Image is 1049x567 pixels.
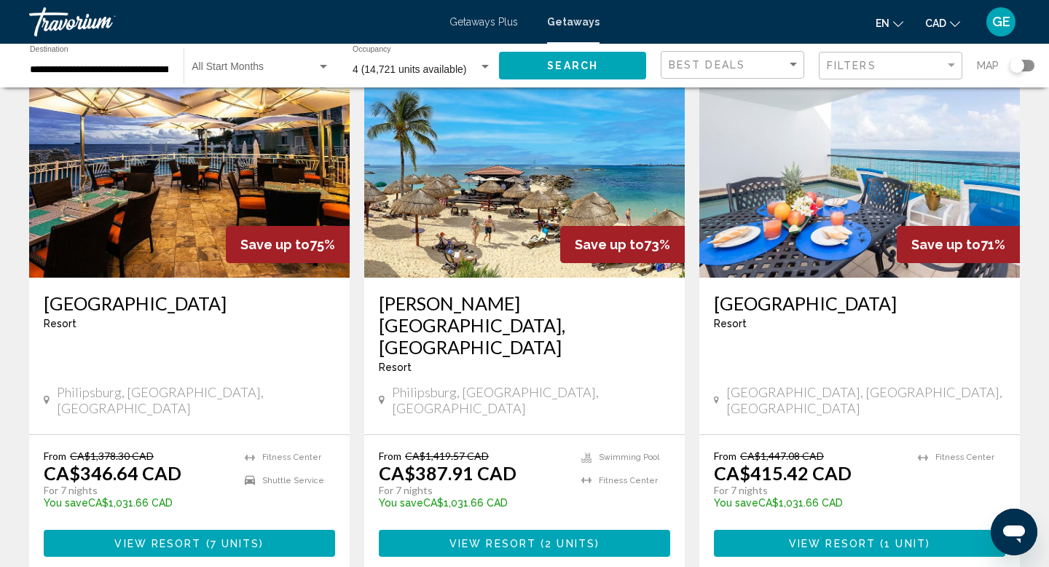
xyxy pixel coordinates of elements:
span: You save [44,497,88,509]
div: 73% [560,226,685,263]
p: CA$1,031.66 CAD [379,497,567,509]
span: Resort [714,318,747,329]
span: Save up to [575,237,644,252]
span: Save up to [240,237,310,252]
span: From [379,450,401,462]
span: CA$1,447.08 CAD [740,450,824,462]
span: Map [977,55,999,76]
span: [GEOGRAPHIC_DATA], [GEOGRAPHIC_DATA], [GEOGRAPHIC_DATA] [726,384,1005,416]
span: Save up to [911,237,981,252]
a: Getaways [547,16,600,28]
button: Filter [819,51,962,81]
span: 4 (14,721 units available) [353,63,466,75]
p: CA$1,031.66 CAD [44,497,230,509]
span: Swimming Pool [599,453,659,462]
span: GE [992,15,1010,29]
span: 1 unit [884,538,926,550]
span: Resort [44,318,76,329]
div: 71% [897,226,1020,263]
button: View Resort(1 unit) [714,530,1005,557]
button: User Menu [982,7,1020,37]
span: Filters [827,60,876,71]
p: CA$1,031.66 CAD [714,497,903,509]
span: ( ) [876,538,930,550]
p: For 7 nights [714,484,903,497]
span: CA$1,378.30 CAD [70,450,154,462]
span: Philipsburg, [GEOGRAPHIC_DATA], [GEOGRAPHIC_DATA] [392,384,670,416]
a: Getaways Plus [449,16,518,28]
span: en [876,17,889,29]
span: Best Deals [669,59,745,71]
span: You save [714,497,758,509]
p: CA$415.42 CAD [714,462,852,484]
a: [PERSON_NAME][GEOGRAPHIC_DATA], [GEOGRAPHIC_DATA] [379,292,670,358]
button: Search [499,52,646,79]
span: Fitness Center [599,476,658,485]
span: CA$1,419.57 CAD [405,450,489,462]
button: Change language [876,12,903,34]
button: Change currency [925,12,960,34]
p: CA$387.91 CAD [379,462,516,484]
span: Resort [379,361,412,373]
span: Philipsburg, [GEOGRAPHIC_DATA], [GEOGRAPHIC_DATA] [57,384,335,416]
span: Fitness Center [262,453,321,462]
p: For 7 nights [379,484,567,497]
span: CAD [925,17,946,29]
span: Search [547,60,598,72]
span: View Resort [789,538,876,550]
a: Travorium [29,7,435,36]
span: 7 units [211,538,260,550]
a: [GEOGRAPHIC_DATA] [714,292,1005,314]
span: ( ) [202,538,264,550]
span: Fitness Center [935,453,994,462]
span: View Resort [449,538,536,550]
mat-select: Sort by [669,59,800,71]
span: 2 units [545,538,595,550]
p: For 7 nights [44,484,230,497]
a: [GEOGRAPHIC_DATA] [44,292,335,314]
button: View Resort(7 units) [44,530,335,557]
img: ii_oys10.jpg [29,44,350,278]
img: ii_sii1.jpg [364,44,685,278]
p: CA$346.64 CAD [44,462,181,484]
div: 75% [226,226,350,263]
span: You save [379,497,423,509]
span: Shuttle Service [262,476,324,485]
span: View Resort [114,538,201,550]
span: From [714,450,736,462]
span: ( ) [536,538,600,550]
span: From [44,450,66,462]
img: ii_wsa1.jpg [699,44,1020,278]
iframe: Button to launch messaging window [991,509,1037,555]
button: View Resort(2 units) [379,530,670,557]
